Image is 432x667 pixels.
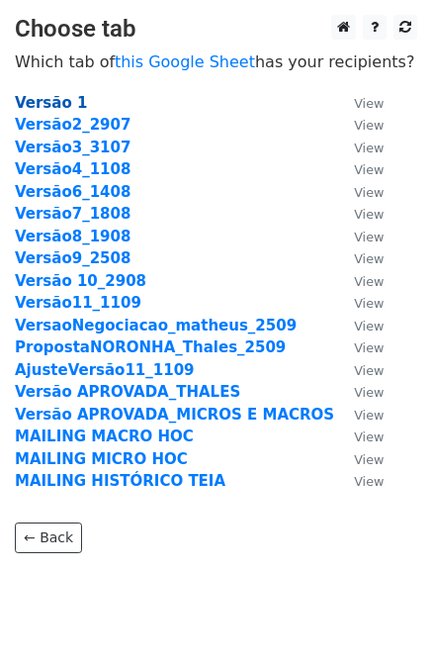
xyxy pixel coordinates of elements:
small: View [354,474,384,489]
a: View [334,116,384,134]
small: View [354,296,384,311]
a: Versão11_1109 [15,294,141,312]
a: Versão 1 [15,94,87,112]
a: View [334,139,384,156]
a: Versão APROVADA_MICROS E MACROS [15,406,334,424]
a: View [334,249,384,267]
a: MAILING MICRO HOC [15,450,188,468]
a: View [334,205,384,223]
small: View [354,363,384,378]
a: Versão2_2907 [15,116,130,134]
h3: Choose tab [15,15,417,44]
a: ← Back [15,523,82,553]
small: View [354,207,384,222]
small: View [354,408,384,423]
a: Versão9_2508 [15,249,130,267]
iframe: Chat Widget [333,572,432,667]
a: Versão APROVADA_THALES [15,383,240,401]
small: View [354,230,384,244]
a: VersaoNegociacao_matheus_2509 [15,317,297,334]
a: AjusteVersão11_1109 [15,361,195,379]
small: View [354,118,384,133]
small: View [354,429,384,444]
a: View [334,383,384,401]
a: MAILING MACRO HOC [15,428,194,445]
small: View [354,340,384,355]
div: Widget de chat [333,572,432,667]
small: View [354,274,384,289]
small: View [354,141,384,155]
a: Versão8_1908 [15,228,130,245]
p: Which tab of has your recipients? [15,51,417,72]
small: View [354,162,384,177]
a: View [334,183,384,201]
a: this Google Sheet [115,52,255,71]
a: View [334,338,384,356]
a: View [334,361,384,379]
small: View [354,251,384,266]
a: MAILING HISTÓRICO TEIA [15,472,225,490]
a: View [334,272,384,290]
a: PropostaNORONHA_Thales_2509 [15,338,286,356]
a: Versão3_3107 [15,139,130,156]
small: View [354,385,384,400]
a: View [334,406,384,424]
a: View [334,428,384,445]
small: View [354,319,384,333]
a: View [334,450,384,468]
a: View [334,472,384,490]
a: View [334,160,384,178]
small: View [354,96,384,111]
a: Versão6_1408 [15,183,130,201]
a: View [334,294,384,312]
a: Versão 10_2908 [15,272,146,290]
a: View [334,317,384,334]
a: Versão4_1108 [15,160,130,178]
a: View [334,228,384,245]
a: Versão7_1808 [15,205,130,223]
small: View [354,185,384,200]
small: View [354,452,384,467]
a: View [334,94,384,112]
